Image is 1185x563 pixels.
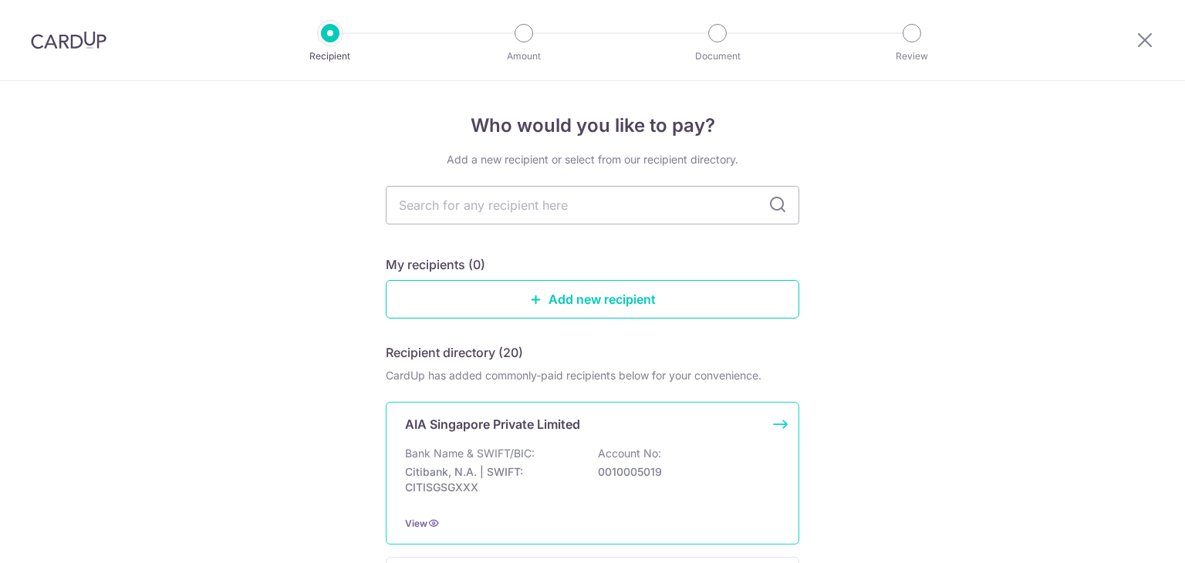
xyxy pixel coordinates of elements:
input: Search for any recipient here [386,186,799,224]
p: Recipient [273,49,387,64]
p: Bank Name & SWIFT/BIC: [405,446,535,461]
a: View [405,517,427,529]
h5: Recipient directory (20) [386,343,523,362]
div: Add a new recipient or select from our recipient directory. [386,152,799,167]
p: AIA Singapore Private Limited [405,415,580,433]
p: 0010005019 [598,464,771,480]
p: Account No: [598,446,661,461]
p: Amount [467,49,581,64]
div: CardUp has added commonly-paid recipients below for your convenience. [386,368,799,383]
p: Citibank, N.A. | SWIFT: CITISGSGXXX [405,464,578,495]
img: CardUp [31,31,106,49]
p: Review [855,49,969,64]
h5: My recipients (0) [386,255,485,274]
h4: Who would you like to pay? [386,112,799,140]
p: Document [660,49,775,64]
a: Add new recipient [386,280,799,319]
